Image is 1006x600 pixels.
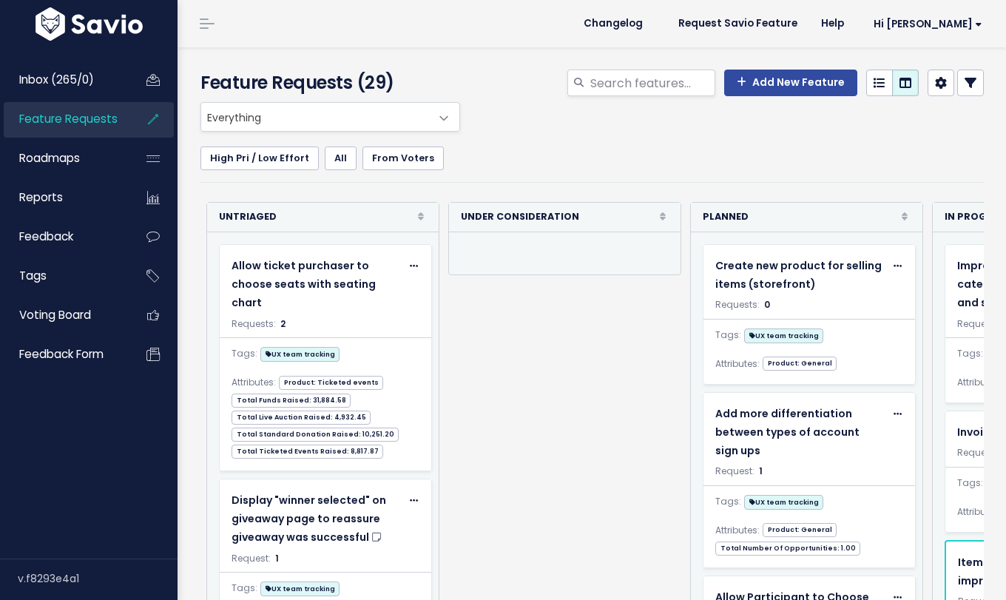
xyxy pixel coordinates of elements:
[19,307,91,323] span: Voting Board
[715,542,860,556] span: Total Number Of Opportunities: 1.00
[4,102,123,136] a: Feature Requests
[957,446,1002,459] span: Requests:
[18,559,178,598] div: v.f8293e4a1
[232,394,351,408] span: Total Funds Raised: 31,884.58
[715,406,860,458] span: Add more differentiation between types of account sign ups
[584,18,643,29] span: Changelog
[715,257,885,294] a: Create new product for selling items (storefront)
[260,344,340,363] a: UX team tracking
[362,146,444,170] a: From Voters
[260,347,340,362] span: UX team tracking
[279,376,383,390] span: Product: Ticketed events
[32,7,146,41] img: logo-white.9d6f32f41409.svg
[280,317,286,330] span: 2
[260,582,340,596] span: UX team tracking
[703,209,749,226] strong: Planned
[19,268,47,283] span: Tags
[809,13,856,35] a: Help
[4,63,123,97] a: Inbox (265/0)
[4,220,123,254] a: Feedback
[724,70,857,96] a: Add New Feature
[715,298,760,311] span: Requests:
[957,374,1002,391] span: Attributes:
[200,102,460,132] span: Everything
[19,111,118,127] span: Feature Requests
[19,150,80,166] span: Roadmaps
[957,345,983,362] span: Tags:
[232,580,257,596] span: Tags:
[232,445,383,459] span: Total Ticketed Events Raised: 8,817.87
[715,327,741,343] span: Tags:
[19,72,94,87] span: Inbox (265/0)
[200,70,447,96] h4: Feature Requests (29)
[764,298,770,311] span: 0
[874,18,982,30] span: Hi [PERSON_NAME]
[715,405,885,461] a: Add more differentiation between types of account sign ups
[4,141,123,175] a: Roadmaps
[957,475,983,491] span: Tags:
[4,337,123,371] a: Feedback form
[4,298,123,332] a: Voting Board
[232,411,371,425] span: Total Live Auction Raised: 4,932.45
[232,258,376,310] span: Allow ticket purchaser to choose seats with seating chart
[763,357,837,371] span: Product: General
[461,209,579,226] strong: Under Consideration
[19,346,104,362] span: Feedback form
[4,259,123,293] a: Tags
[715,493,741,510] span: Tags:
[715,258,882,291] span: Create new product for selling items (storefront)
[232,428,399,442] span: Total Standard Donation Raised: 10,251.20
[744,492,823,510] a: UX team tracking
[957,317,1002,330] span: Requests:
[744,328,823,343] span: UX team tracking
[232,552,271,564] span: Request:
[232,317,276,330] span: Requests:
[232,493,386,545] span: Display "winner selected" on giveaway page to reassure giveaway was successful
[260,579,340,597] a: UX team tracking
[744,495,823,510] span: UX team tracking
[589,70,715,96] input: Search features...
[856,13,994,36] a: Hi [PERSON_NAME]
[759,465,763,477] span: 1
[4,181,123,215] a: Reports
[275,552,279,564] span: 1
[200,146,319,170] a: High Pri / Low Effort
[232,257,401,313] a: Allow ticket purchaser to choose seats with seating chart
[715,522,760,539] span: Attributes:
[19,229,73,244] span: Feedback
[763,523,837,537] span: Product: General
[19,189,63,205] span: Reports
[232,345,257,362] span: Tags:
[200,146,984,170] ul: Filter feature requests
[325,146,357,170] a: All
[219,209,277,226] strong: Untriaged
[232,491,401,547] a: Display "winner selected" on giveaway page to reassure giveaway was successful
[744,326,823,344] a: UX team tracking
[957,504,1002,520] span: Attributes:
[715,465,754,477] span: Request:
[201,103,430,131] span: Everything
[666,13,809,35] a: Request Savio Feature
[232,374,276,391] span: Attributes:
[715,356,760,372] span: Attributes:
